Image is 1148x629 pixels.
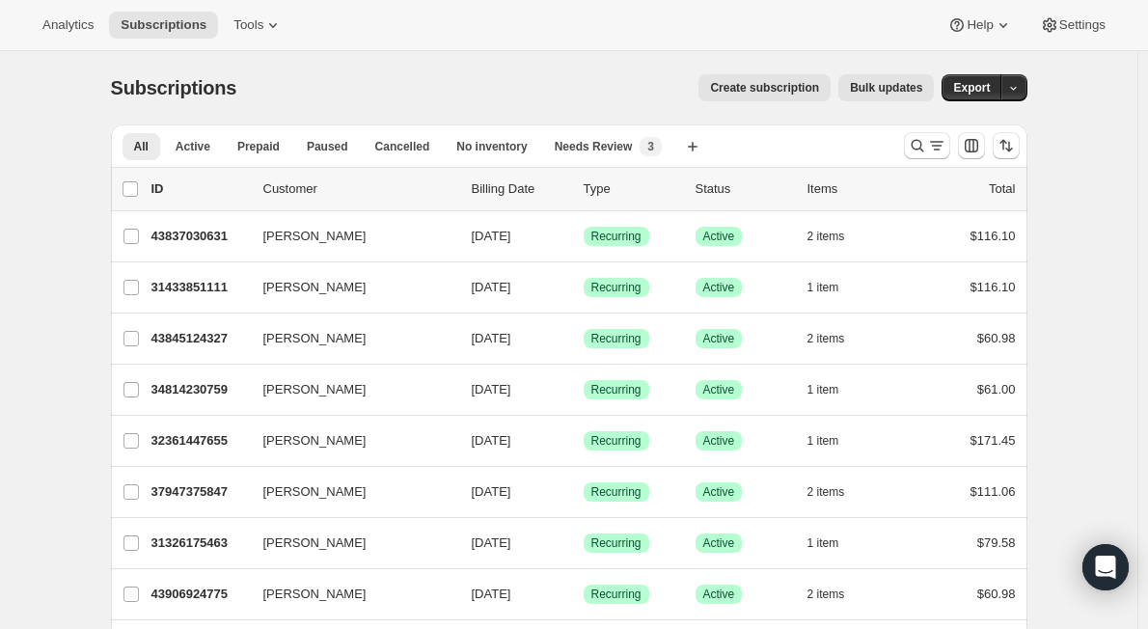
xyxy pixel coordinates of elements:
span: [DATE] [472,535,511,550]
div: 31433851111[PERSON_NAME][DATE]SuccessRecurringSuccessActive1 item$116.10 [151,274,1016,301]
div: 31326175463[PERSON_NAME][DATE]SuccessRecurringSuccessActive1 item$79.58 [151,530,1016,557]
p: Status [696,179,792,199]
span: $171.45 [970,433,1016,448]
div: Open Intercom Messenger [1082,544,1129,590]
div: 43906924775[PERSON_NAME][DATE]SuccessRecurringSuccessActive2 items$60.98 [151,581,1016,608]
div: 37947375847[PERSON_NAME][DATE]SuccessRecurringSuccessActive2 items$111.06 [151,479,1016,506]
p: 37947375847 [151,482,248,502]
p: 43906924775 [151,585,248,604]
span: 1 item [807,382,839,397]
span: $61.00 [977,382,1016,397]
button: [PERSON_NAME] [252,374,445,405]
button: Customize table column order and visibility [958,132,985,159]
span: Paused [307,139,348,154]
span: Recurring [591,484,642,500]
span: Bulk updates [850,80,922,96]
p: 34814230759 [151,380,248,399]
p: 31433851111 [151,278,248,297]
span: All [134,139,149,154]
span: 2 items [807,484,845,500]
div: 43845124327[PERSON_NAME][DATE]SuccessRecurringSuccessActive2 items$60.98 [151,325,1016,352]
div: 34814230759[PERSON_NAME][DATE]SuccessRecurringSuccessActive1 item$61.00 [151,376,1016,403]
span: Active [703,280,735,295]
span: Cancelled [375,139,430,154]
span: No inventory [456,139,527,154]
span: [PERSON_NAME] [263,278,367,297]
span: Recurring [591,587,642,602]
span: 2 items [807,587,845,602]
span: Tools [233,17,263,33]
span: Recurring [591,535,642,551]
button: Create subscription [698,74,831,101]
span: $79.58 [977,535,1016,550]
span: [DATE] [472,280,511,294]
button: [PERSON_NAME] [252,425,445,456]
button: 2 items [807,325,866,352]
span: [PERSON_NAME] [263,482,367,502]
span: Active [703,229,735,244]
span: Recurring [591,229,642,244]
button: 1 item [807,274,861,301]
span: 2 items [807,229,845,244]
span: [PERSON_NAME] [263,227,367,246]
span: Subscriptions [111,77,237,98]
div: Items [807,179,904,199]
span: Analytics [42,17,94,33]
button: [PERSON_NAME] [252,221,445,252]
span: Active [703,587,735,602]
p: 43837030631 [151,227,248,246]
button: [PERSON_NAME] [252,579,445,610]
span: $116.10 [970,229,1016,243]
span: Recurring [591,433,642,449]
span: Active [703,331,735,346]
span: 1 item [807,433,839,449]
span: Export [953,80,990,96]
button: [PERSON_NAME] [252,477,445,507]
button: 2 items [807,223,866,250]
span: [PERSON_NAME] [263,431,367,451]
span: Active [703,433,735,449]
button: Subscriptions [109,12,218,39]
p: Customer [263,179,456,199]
p: 43845124327 [151,329,248,348]
span: Recurring [591,331,642,346]
p: 32361447655 [151,431,248,451]
button: Search and filter results [904,132,950,159]
div: 43837030631[PERSON_NAME][DATE]SuccessRecurringSuccessActive2 items$116.10 [151,223,1016,250]
div: Type [584,179,680,199]
button: Bulk updates [838,74,934,101]
span: [DATE] [472,433,511,448]
span: [DATE] [472,587,511,601]
div: 32361447655[PERSON_NAME][DATE]SuccessRecurringSuccessActive1 item$171.45 [151,427,1016,454]
span: Active [703,382,735,397]
p: Total [989,179,1015,199]
button: 1 item [807,530,861,557]
button: 1 item [807,376,861,403]
span: [PERSON_NAME] [263,585,367,604]
button: [PERSON_NAME] [252,272,445,303]
button: [PERSON_NAME] [252,528,445,559]
span: Help [967,17,993,33]
span: 3 [647,139,654,154]
span: Settings [1059,17,1106,33]
button: Tools [222,12,294,39]
span: Active [703,484,735,500]
button: Sort the results [993,132,1020,159]
button: Help [936,12,1024,39]
span: 2 items [807,331,845,346]
span: $60.98 [977,587,1016,601]
span: $111.06 [970,484,1016,499]
button: Analytics [31,12,105,39]
button: 2 items [807,479,866,506]
p: Billing Date [472,179,568,199]
button: Export [942,74,1001,101]
span: Active [176,139,210,154]
button: [PERSON_NAME] [252,323,445,354]
div: IDCustomerBilling DateTypeStatusItemsTotal [151,179,1016,199]
p: ID [151,179,248,199]
span: [PERSON_NAME] [263,533,367,553]
button: 2 items [807,581,866,608]
button: Settings [1028,12,1117,39]
span: 1 item [807,280,839,295]
span: Create subscription [710,80,819,96]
